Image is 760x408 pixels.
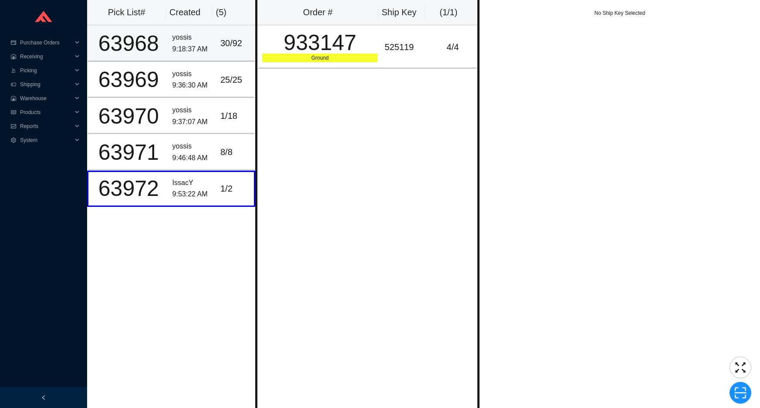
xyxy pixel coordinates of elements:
div: yossis [172,68,213,80]
div: 63971 [92,142,166,163]
div: 9:53:22 AM [172,189,213,200]
span: setting [10,138,17,143]
span: scan [730,386,751,399]
span: fullscreen [730,361,751,374]
div: 9:46:48 AM [172,152,213,164]
div: 9:36:30 AM [172,80,213,91]
div: 30 / 92 [220,36,250,51]
div: 8 / 8 [220,145,250,159]
div: 63970 [92,105,166,127]
span: credit-card [10,40,17,45]
div: 933147 [262,32,378,54]
div: Ground [262,54,378,62]
div: ( 5 ) [216,5,246,20]
div: yossis [172,105,213,116]
span: fund [10,124,17,129]
div: 9:18:37 AM [172,44,213,55]
div: yossis [172,141,213,152]
div: 1 / 18 [220,109,250,123]
div: 63968 [92,33,166,54]
div: 25 / 25 [220,73,250,87]
button: scan [730,382,751,404]
span: Receiving [20,50,72,64]
div: 525119 [385,40,426,54]
span: Shipping [20,78,72,91]
div: yossis [172,32,213,44]
div: 1 / 2 [220,182,250,196]
span: Purchase Orders [20,36,72,50]
div: 63969 [92,69,166,91]
div: 63972 [92,178,166,199]
span: Products [20,105,72,119]
span: Reports [20,119,72,133]
div: No Ship Key Selected [480,9,760,17]
span: System [20,133,72,147]
div: 4 / 4 [433,40,473,54]
button: fullscreen [730,357,751,378]
div: 9:37:07 AM [172,116,213,128]
div: ( 1 / 1 ) [429,5,469,20]
span: Picking [20,64,72,78]
span: Warehouse [20,91,72,105]
div: IssacY [172,177,213,189]
span: read [10,110,17,115]
span: left [41,395,46,400]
